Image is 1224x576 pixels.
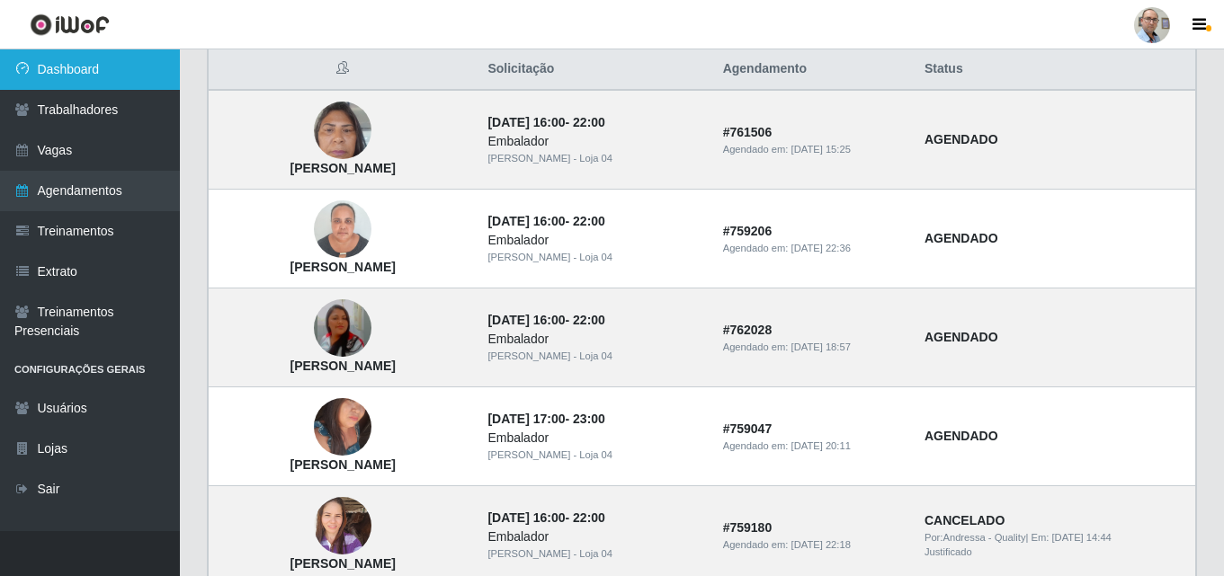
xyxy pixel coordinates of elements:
time: [DATE] 15:25 [791,144,851,155]
div: [PERSON_NAME] - Loja 04 [487,448,701,463]
time: 23:00 [573,412,605,426]
time: [DATE] 16:00 [487,313,565,327]
div: Embalador [487,231,701,250]
div: Agendado em: [723,241,903,256]
time: [DATE] 17:00 [487,412,565,426]
div: [PERSON_NAME] - Loja 04 [487,349,701,364]
th: Status [914,49,1196,91]
strong: # 761506 [723,125,773,139]
div: Agendado em: [723,439,903,454]
strong: # 762028 [723,323,773,337]
strong: - [487,412,604,426]
time: [DATE] 16:00 [487,115,565,129]
time: [DATE] 16:00 [487,214,565,228]
img: CoreUI Logo [30,13,110,36]
time: [DATE] 16:00 [487,510,565,525]
strong: # 759047 [723,421,773,436]
time: 22:00 [573,510,605,525]
strong: CANCELADO [925,513,1005,527]
div: Embalador [487,132,701,151]
div: Embalador [487,429,701,448]
strong: [PERSON_NAME] [290,260,395,274]
time: [DATE] 14:44 [1052,532,1112,543]
strong: AGENDADO [925,429,998,443]
div: [PERSON_NAME] - Loja 04 [487,250,701,265]
time: 22:00 [573,115,605,129]
span: Por: Andressa - Quality [925,532,1026,543]
strong: # 759206 [723,224,773,238]
strong: [PERSON_NAME] [290,161,395,175]
strong: - [487,115,604,129]
strong: [PERSON_NAME] [290,556,395,571]
strong: [PERSON_NAME] [290,359,395,373]
th: Solicitação [477,49,711,91]
strong: # 759180 [723,520,773,535]
strong: AGENDADO [925,330,998,344]
strong: AGENDADO [925,132,998,146]
img: Patrícia Alves de Oliveira Rodrigues [314,93,371,169]
strong: - [487,510,604,525]
div: Justificado [925,545,1184,560]
time: 22:00 [573,214,605,228]
div: [PERSON_NAME] - Loja 04 [487,546,701,562]
img: Marilene Vicente de Lima [314,191,371,268]
div: Agendado em: [723,537,903,553]
strong: AGENDADO [925,231,998,245]
div: [PERSON_NAME] - Loja 04 [487,151,701,166]
img: Dayane bezerra de santana [314,389,371,465]
time: 22:00 [573,313,605,327]
div: Agendado em: [723,340,903,355]
th: Agendamento [712,49,914,91]
time: [DATE] 22:36 [791,243,851,253]
div: Embalador [487,330,701,349]
div: Agendado em: [723,142,903,157]
div: | Em: [925,530,1184,545]
img: Claudia Patricio da Rocha [314,296,371,362]
time: [DATE] 20:11 [791,440,851,451]
div: Embalador [487,527,701,546]
time: [DATE] 22:18 [791,539,851,550]
img: Rosilene Paiva de Andrade Oliveira [314,488,371,564]
strong: - [487,214,604,228]
strong: - [487,313,604,327]
strong: [PERSON_NAME] [290,457,395,472]
time: [DATE] 18:57 [791,341,851,352]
